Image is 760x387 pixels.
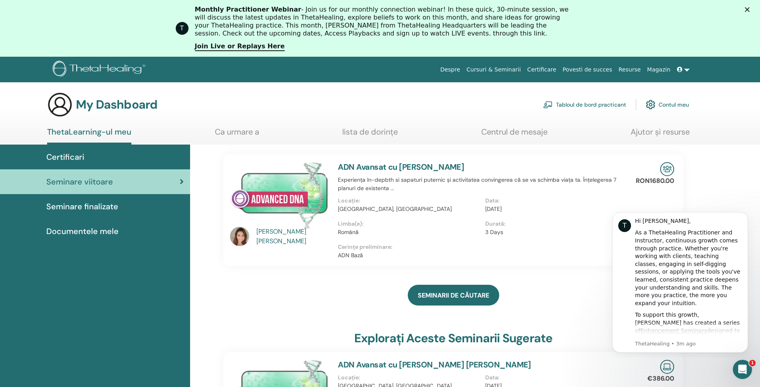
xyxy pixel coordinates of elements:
[47,92,73,117] img: generic-user-icon.jpg
[338,176,633,193] p: Experiența în-depbth si sapaturi puternic și activitatea convingerea că se va schimba viața ta. Î...
[46,151,84,163] span: Certificari
[215,127,259,143] a: Ca urmare a
[485,205,628,213] p: [DATE]
[195,42,285,51] a: Join Live or Replays Here
[195,6,302,13] b: Monthly Practitioner Webinar
[647,374,674,383] p: €386.00
[437,62,463,77] a: Despre
[46,176,113,188] span: Seminare viitoare
[631,127,690,143] a: Ajutor și resurse
[338,228,480,236] p: Română
[418,291,489,300] span: SEMINARII DE CĂUTARE
[338,243,633,251] p: Cerințe preliminare :
[660,162,674,176] img: In-Person Seminar
[485,220,628,228] p: Durată :
[600,205,760,357] iframe: Intercom notifications message
[354,331,552,345] h3: Explorați aceste seminarii sugerate
[47,127,131,145] a: ThetaLearning-ul meu
[35,135,142,143] p: Message from ThetaHealing, sent 3m ago
[749,360,756,366] span: 1
[733,360,752,379] iframe: Intercom live chat
[543,101,553,108] img: chalkboard-teacher.svg
[46,200,118,212] span: Seminare finalizate
[195,6,572,38] div: - Join us for our monthly connection webinar! In these quick, 30-minute session, we will discuss ...
[646,96,689,113] a: Contul meu
[230,162,328,229] img: ADN Avansat
[338,205,480,213] p: [GEOGRAPHIC_DATA], [GEOGRAPHIC_DATA]
[338,196,480,205] p: Locație :
[408,285,499,306] a: SEMINARII DE CĂUTARE
[338,220,480,228] p: Limba(e) :
[543,96,626,113] a: Tabloul de bord practicant
[256,227,330,246] a: [PERSON_NAME] [PERSON_NAME]
[560,62,615,77] a: Povesti de succes
[35,106,142,193] div: To support this growth, [PERSON_NAME] has created a series of designed to help you refine your kn...
[463,62,524,77] a: Cursuri & Seminarii
[646,98,655,111] img: cog.svg
[76,97,157,112] h3: My Dashboard
[745,7,753,12] div: Close
[615,62,644,77] a: Resurse
[644,62,673,77] a: Magazin
[176,22,189,35] div: Profile image for ThetaHealing
[40,123,107,129] a: Enhancement Seminars
[46,225,119,237] span: Documentele mele
[481,127,548,143] a: Centrul de mesaje
[342,127,398,143] a: lista de dorințe
[338,162,464,172] a: ADN Avansat cu [PERSON_NAME]
[53,61,148,79] img: logo.png
[636,176,674,186] p: RON1680.00
[485,373,628,382] p: Data :
[230,227,249,246] img: default.jpg
[338,359,531,370] a: ADN Avansat cu [PERSON_NAME] [PERSON_NAME]
[485,196,628,205] p: Data :
[485,228,628,236] p: 3 Days
[524,62,560,77] a: Certificare
[660,360,674,374] img: Live Online Seminar
[338,251,633,260] p: ADN Bază
[338,373,480,382] p: Locație :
